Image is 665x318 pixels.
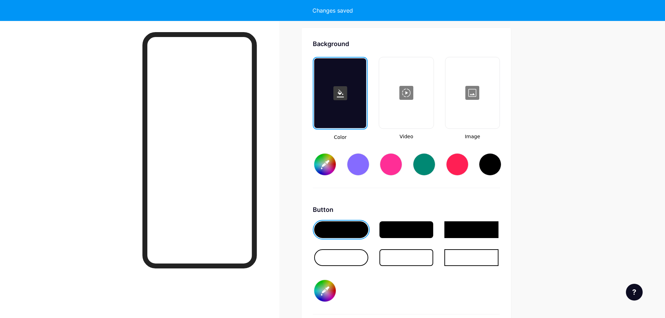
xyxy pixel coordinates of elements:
[312,6,353,15] div: Changes saved
[379,133,434,140] span: Video
[445,133,500,140] span: Image
[313,205,500,214] div: Button
[313,134,368,141] span: Color
[313,39,500,49] div: Background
